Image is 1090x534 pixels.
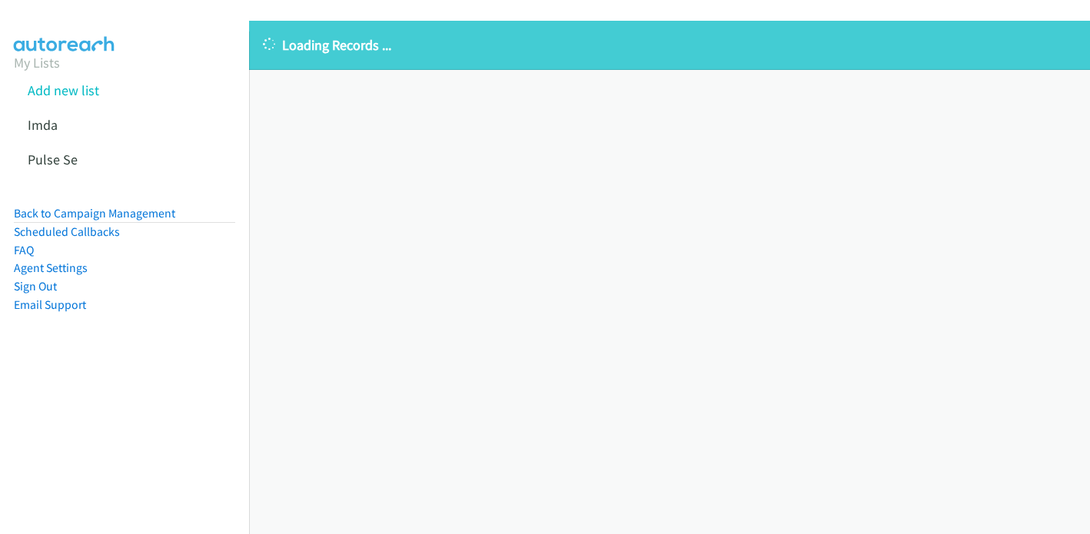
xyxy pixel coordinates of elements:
[14,243,34,257] a: FAQ
[14,54,60,71] a: My Lists
[14,260,88,275] a: Agent Settings
[28,116,58,134] a: Imda
[263,35,1076,55] p: Loading Records ...
[28,151,78,168] a: Pulse Se
[14,224,120,239] a: Scheduled Callbacks
[14,206,175,221] a: Back to Campaign Management
[28,81,99,99] a: Add new list
[14,297,86,312] a: Email Support
[14,279,57,294] a: Sign Out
